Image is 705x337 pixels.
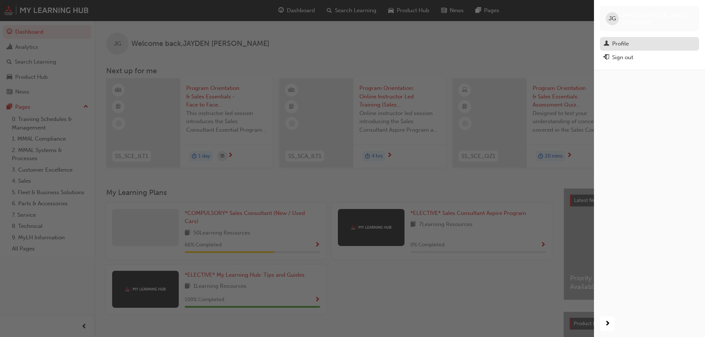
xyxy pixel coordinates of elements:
span: JG [609,14,616,23]
a: Profile [600,37,699,51]
span: JAYDEN [PERSON_NAME] [622,12,688,18]
span: man-icon [604,41,609,47]
span: next-icon [605,319,610,328]
div: Sign out [612,53,633,62]
span: exit-icon [604,54,609,61]
button: Sign out [600,51,699,64]
div: Profile [612,40,629,48]
span: 0005989297 [622,19,652,25]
